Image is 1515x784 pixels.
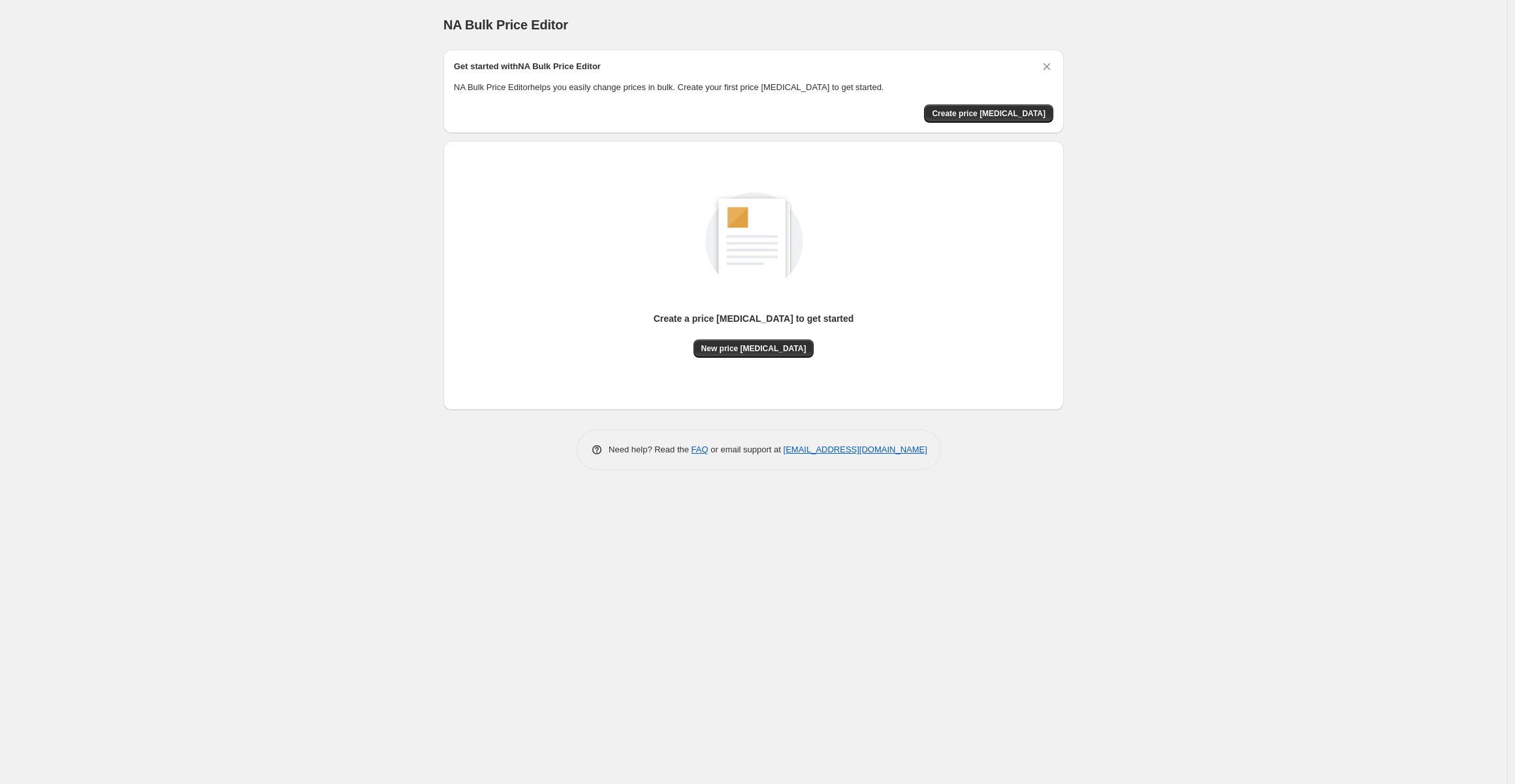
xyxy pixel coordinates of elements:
[694,339,814,358] button: New price [MEDICAL_DATA]
[654,312,854,325] p: Create a price [MEDICAL_DATA] to get started
[609,445,692,454] span: Need help? Read the
[709,445,784,454] span: or email support at
[443,18,568,32] span: NA Bulk Price Editor
[692,445,709,454] a: FAQ
[784,445,927,454] a: [EMAIL_ADDRESS][DOMAIN_NAME]
[932,108,1045,119] span: Create price [MEDICAL_DATA]
[924,104,1053,123] button: Create price change job
[701,343,806,354] span: New price [MEDICAL_DATA]
[454,60,601,73] h2: Get started with NA Bulk Price Editor
[454,81,1053,94] p: NA Bulk Price Editor helps you easily change prices in bulk. Create your first price [MEDICAL_DAT...
[1040,60,1053,73] button: Dismiss card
